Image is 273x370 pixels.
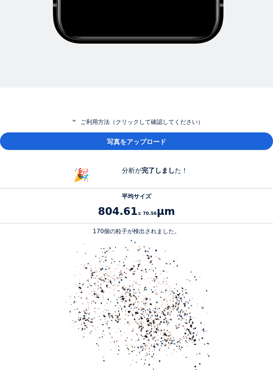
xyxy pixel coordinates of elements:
[122,193,151,200] font: 平均サイズ
[98,205,138,217] font: 804.61
[93,228,181,235] font: 170個の粒子が検出されました。
[157,205,175,217] font: μm
[70,117,79,124] mat-icon: expand_more
[73,168,90,182] font: 🎉
[122,166,142,174] font: 分析が
[80,118,204,125] font: ご利用方法（クリックして確認してください）
[175,166,188,174] font: た！
[138,211,157,216] font: ± 70.56
[107,138,166,146] font: 写真をアップロード
[142,166,175,174] font: 完了しまし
